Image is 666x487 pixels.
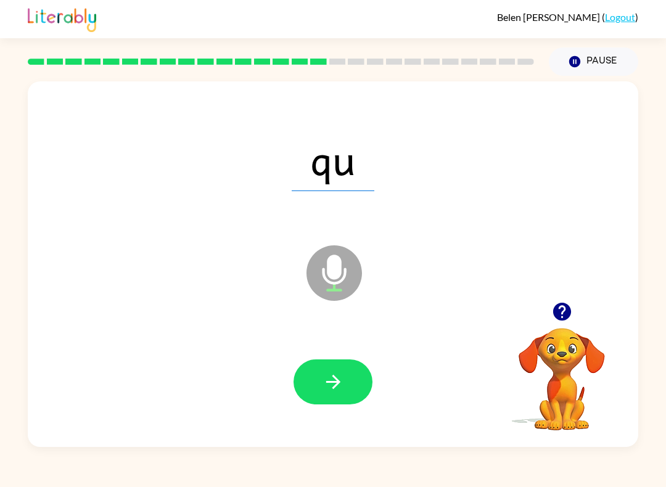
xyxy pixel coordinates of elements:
video: Your browser must support playing .mp4 files to use Literably. Please try using another browser. [500,309,623,432]
span: Belen [PERSON_NAME] [497,11,602,23]
a: Logout [605,11,635,23]
span: qu [292,127,374,191]
button: Pause [549,47,638,76]
div: ( ) [497,11,638,23]
img: Literably [28,5,96,32]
